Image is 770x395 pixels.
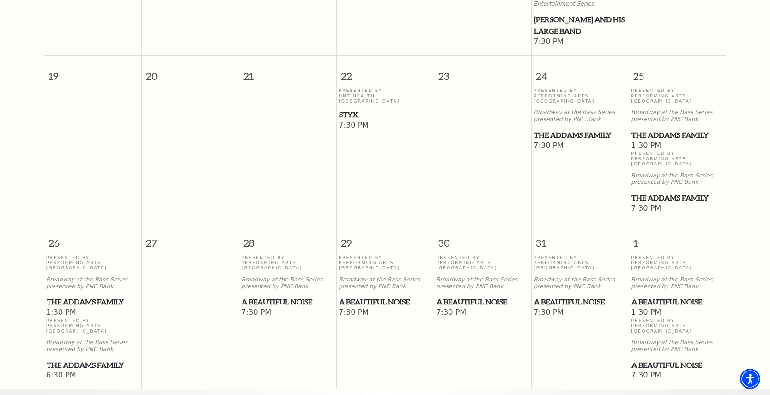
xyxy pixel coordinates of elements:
[534,37,626,47] span: 7:30 PM
[631,172,724,186] p: Broadway at the Bass Series presented by PNC Bank
[46,296,139,308] a: The Addams Family
[239,56,336,88] span: 21
[46,255,139,271] p: Presented By Performing Arts [GEOGRAPHIC_DATA]
[629,56,727,88] span: 25
[241,308,334,318] span: 7:30 PM
[534,14,626,36] a: Lyle Lovett and his Large Band
[631,359,724,371] a: A Beautiful Noise
[436,296,529,308] a: A Beautiful Noise
[740,369,760,389] div: Accessibility Menu
[436,308,529,318] span: 7:30 PM
[46,276,139,290] p: Broadway at the Bass Series presented by PNC Bank
[631,192,724,204] a: The Addams Family
[631,296,723,308] span: A Beautiful Noise
[631,129,723,141] span: The Addams Family
[239,223,336,255] span: 28
[631,141,724,151] span: 1:30 PM
[534,296,626,308] span: A Beautiful Noise
[337,223,434,255] span: 29
[534,141,626,151] span: 7:30 PM
[534,255,626,271] p: Presented By Performing Arts [GEOGRAPHIC_DATA]
[242,296,333,308] span: A Beautiful Noise
[534,109,626,123] p: Broadway at the Bass Series presented by PNC Bank
[534,296,626,308] a: A Beautiful Noise
[47,296,139,308] span: The Addams Family
[534,88,626,103] p: Presented By Performing Arts [GEOGRAPHIC_DATA]
[337,56,434,88] span: 22
[339,255,431,271] p: Presented By Performing Arts [GEOGRAPHIC_DATA]
[631,296,724,308] a: A Beautiful Noise
[44,56,141,88] span: 19
[532,223,629,255] span: 31
[436,276,529,290] p: Broadway at the Bass Series presented by PNC Bank
[631,359,723,371] span: A Beautiful Noise
[631,204,724,214] span: 7:30 PM
[241,255,334,271] p: Presented By Performing Arts [GEOGRAPHIC_DATA]
[434,223,531,255] span: 30
[339,296,431,308] a: A Beautiful Noise
[631,109,724,123] p: Broadway at the Bass Series presented by PNC Bank
[339,121,431,131] span: 7:30 PM
[142,223,239,255] span: 27
[534,308,626,318] span: 7:30 PM
[629,223,727,255] span: 1
[241,276,334,290] p: Broadway at the Bass Series presented by PNC Bank
[47,359,139,371] span: The Addams Family
[436,255,529,271] p: Presented By Performing Arts [GEOGRAPHIC_DATA]
[631,151,724,166] p: Presented By Performing Arts [GEOGRAPHIC_DATA]
[631,339,724,353] p: Broadway at the Bass Series presented by PNC Bank
[46,359,139,371] a: The Addams Family
[631,371,724,381] span: 7:30 PM
[437,296,528,308] span: A Beautiful Noise
[241,296,334,308] a: A Beautiful Noise
[339,308,431,318] span: 7:30 PM
[434,56,531,88] span: 23
[631,318,724,334] p: Presented By Performing Arts [GEOGRAPHIC_DATA]
[534,129,626,141] span: The Addams Family
[339,88,431,103] p: Presented By UNT Health [GEOGRAPHIC_DATA]
[631,255,724,271] p: Presented By Performing Arts [GEOGRAPHIC_DATA]
[631,88,724,103] p: Presented By Performing Arts [GEOGRAPHIC_DATA]
[631,192,723,204] span: The Addams Family
[44,223,141,255] span: 26
[534,14,626,36] span: [PERSON_NAME] and his Large Band
[46,339,139,353] p: Broadway at the Bass Series presented by PNC Bank
[631,129,724,141] a: The Addams Family
[46,308,139,318] span: 1:30 PM
[46,371,139,381] span: 6:30 PM
[532,56,629,88] span: 24
[46,318,139,334] p: Presented By Performing Arts [GEOGRAPHIC_DATA]
[534,276,626,290] p: Broadway at the Bass Series presented by PNC Bank
[339,276,431,290] p: Broadway at the Bass Series presented by PNC Bank
[339,109,431,121] a: Styx
[534,129,626,141] a: The Addams Family
[631,308,724,318] span: 1:30 PM
[631,276,724,290] p: Broadway at the Bass Series presented by PNC Bank
[142,56,239,88] span: 20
